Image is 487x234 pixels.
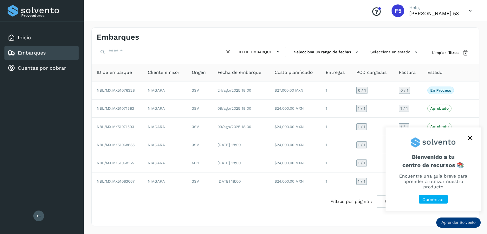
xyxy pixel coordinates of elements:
td: 3SV [187,136,212,154]
span: 0 / 1 [358,88,366,92]
td: 3SV [187,81,212,100]
span: 1 / 1 [358,143,365,147]
button: Selecciona un estado [368,47,422,57]
span: Origen [192,69,206,76]
span: NBL/MX.MX51071593 [97,125,134,129]
td: $24,000.00 MXN [269,100,321,118]
td: $24,000.00 MXN [269,154,321,172]
span: NBL/MX.MX51063667 [97,179,135,184]
td: NIAGARA [143,172,187,190]
p: Comenzar [422,197,444,202]
button: Selecciona un rango de fechas [291,47,363,57]
td: $24,000.00 MXN [269,118,321,136]
span: 24/ago/2025 18:00 [218,88,251,93]
span: NBL/MX.MX51068155 [97,161,134,165]
button: ID de embarque [237,47,283,56]
td: $27,000.00 MXN [269,81,321,100]
span: NBL/MX.MX51071583 [97,106,134,111]
p: Aprender Solvento [441,220,476,225]
span: 09/ago/2025 18:00 [218,106,251,111]
span: 1 / 1 [358,179,365,183]
span: NBL/MX.MX51068685 [97,143,135,147]
span: [DATE] 18:00 [218,161,241,165]
p: centro de recursos 📚 [393,162,473,169]
td: $24,000.00 MXN [269,172,321,190]
button: close, [465,133,475,143]
span: Filtros por página : [330,198,372,205]
span: Limpiar filtros [432,50,458,55]
p: Aprobado [430,106,449,111]
a: Embarques [18,50,46,56]
td: NIAGARA [143,118,187,136]
span: NBL/MX.MX51076328 [97,88,135,93]
td: 1 [321,172,351,190]
td: 3SV [187,172,212,190]
a: Inicio [18,35,31,41]
span: POD cargadas [356,69,386,76]
div: Aprender Solvento [436,218,481,228]
td: 1 [321,100,351,118]
button: Comenzar [419,195,448,204]
span: ID de embarque [97,69,132,76]
td: 3SV [187,118,212,136]
p: Encuentre una guía breve para aprender a utilizar nuestro producto [393,173,473,189]
p: En proceso [430,88,451,93]
span: 09/ago/2025 18:00 [218,125,251,129]
span: Costo planificado [275,69,313,76]
span: ID de embarque [239,49,272,55]
a: Cuentas por cobrar [18,65,66,71]
span: [DATE] 18:00 [218,179,241,184]
div: Cuentas por cobrar [4,61,79,75]
span: 0 / 1 [400,88,408,92]
button: Limpiar filtros [427,47,474,59]
p: Proveedores [21,13,76,18]
div: Embarques [4,46,79,60]
span: Factura [399,69,416,76]
td: NIAGARA [143,100,187,118]
td: 1 [321,154,351,172]
span: Estado [427,69,442,76]
span: 1 / 1 [358,161,365,165]
span: Entregas [326,69,345,76]
td: NIAGARA [143,81,187,100]
span: 1 / 1 [358,107,365,110]
td: $24,000.00 MXN [269,136,321,154]
span: [DATE] 18:00 [218,143,241,147]
p: Aprobado [430,124,449,129]
td: 1 [321,118,351,136]
h4: Embarques [97,33,139,42]
p: Hola, [409,5,459,10]
td: MTY [187,154,212,172]
div: Inicio [4,31,79,45]
div: Aprender Solvento [386,127,481,211]
span: 1 / 1 [400,125,408,129]
span: Cliente emisor [148,69,179,76]
td: NIAGARA [143,136,187,154]
span: Bienvenido a tu [393,153,473,168]
td: NIAGARA [143,154,187,172]
td: 1 [321,81,351,100]
p: FLETES 53 [409,10,459,16]
span: 1 / 1 [358,125,365,129]
span: 1 / 1 [400,107,408,110]
span: Fecha de embarque [218,69,261,76]
td: 3SV [187,100,212,118]
td: 1 [321,136,351,154]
